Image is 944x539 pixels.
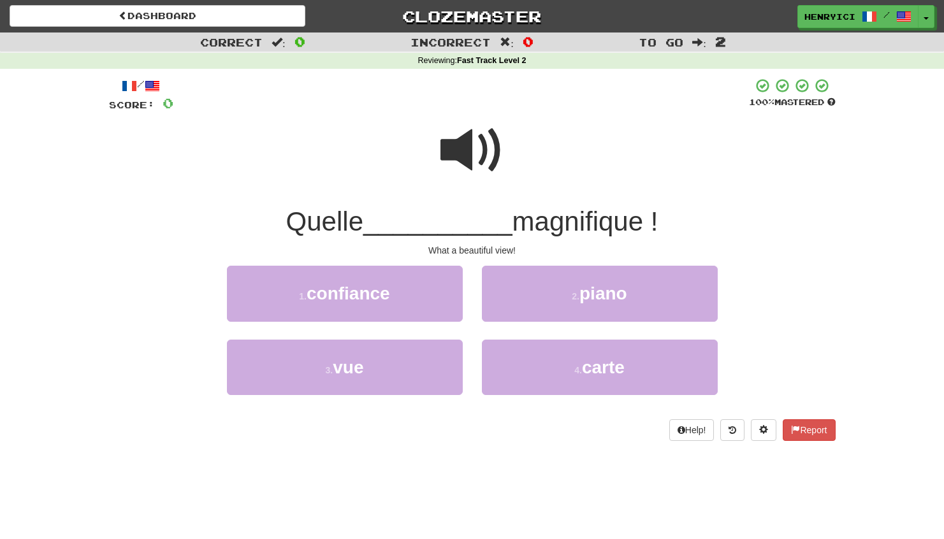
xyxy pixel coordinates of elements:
span: 0 [163,95,173,111]
span: / [883,10,890,19]
small: 4 . [574,365,582,375]
span: Correct [200,36,263,48]
span: 2 [715,34,726,49]
span: : [272,37,286,48]
a: Henryici / [797,5,919,28]
span: Incorrect [410,36,491,48]
span: 100 % [749,97,774,107]
button: Round history (alt+y) [720,419,744,441]
span: Quelle [286,206,363,236]
div: Mastered [749,97,836,108]
small: 2 . [572,291,579,301]
div: / [109,78,173,94]
span: magnifique ! [512,206,658,236]
span: : [692,37,706,48]
button: Report [783,419,835,441]
strong: Fast Track Level 2 [457,56,526,65]
span: : [500,37,514,48]
span: confiance [307,284,390,303]
span: To go [639,36,683,48]
span: __________ [363,206,512,236]
button: 2.piano [482,266,718,321]
small: 3 . [326,365,333,375]
a: Clozemaster [324,5,620,27]
small: 1 . [299,291,307,301]
span: 0 [523,34,534,49]
button: Help! [669,419,715,441]
button: 4.carte [482,340,718,395]
a: Dashboard [10,5,305,27]
span: 0 [294,34,305,49]
span: carte [582,357,625,377]
button: 3.vue [227,340,463,395]
span: Henryici [804,11,855,22]
button: 1.confiance [227,266,463,321]
span: vue [333,357,363,377]
div: What a beautiful view! [109,244,836,257]
span: piano [579,284,627,303]
span: Score: [109,99,155,110]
